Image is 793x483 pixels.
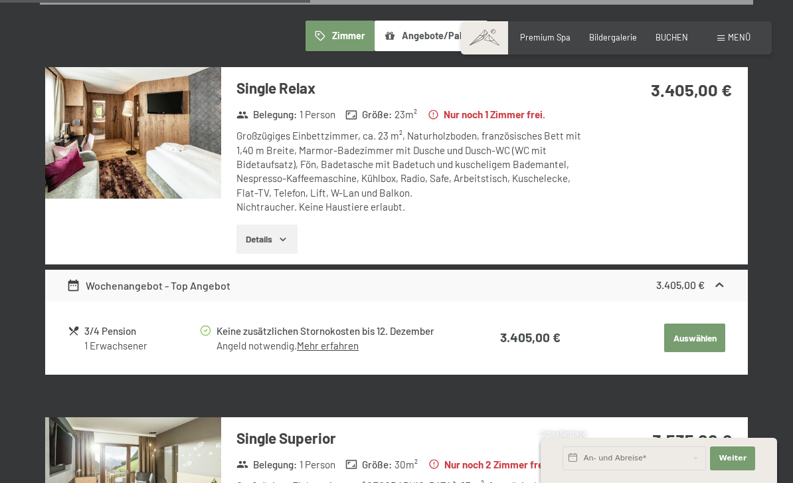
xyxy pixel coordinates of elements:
[656,32,688,43] a: BUCHEN
[66,278,230,294] div: Wochenangebot - Top Angebot
[84,324,199,339] div: 3/4 Pension
[395,108,417,122] span: 23 m²
[217,324,461,339] div: Keine zusätzlichen Stornokosten bis 12. Dezember
[217,339,461,353] div: Angeld notwendig.
[236,428,590,448] h3: Single Superior
[710,446,755,470] button: Weiter
[664,324,725,353] button: Auswählen
[300,458,335,472] span: 1 Person
[236,108,297,122] strong: Belegung :
[345,108,392,122] strong: Größe :
[728,32,750,43] span: Menü
[236,458,297,472] strong: Belegung :
[297,339,359,351] a: Mehr erfahren
[428,108,546,122] strong: Nur noch 1 Zimmer frei.
[84,339,199,353] div: 1 Erwachsener
[300,108,335,122] span: 1 Person
[236,225,297,254] button: Details
[428,458,549,472] strong: Nur noch 2 Zimmer frei.
[236,78,590,98] h3: Single Relax
[719,453,747,464] span: Weiter
[236,129,590,214] div: Großzügiges Einbettzimmer, ca. 23 m², Naturholzboden, französisches Bett mit 1,40 m Breite, Marmo...
[306,21,375,51] button: Zimmer
[656,278,705,291] strong: 3.405,00 €
[541,430,586,438] span: Schnellanfrage
[345,458,392,472] strong: Größe :
[589,32,637,43] a: Bildergalerie
[520,32,571,43] a: Premium Spa
[45,270,748,302] div: Wochenangebot - Top Angebot3.405,00 €
[651,79,732,100] strong: 3.405,00 €
[375,21,487,51] button: Angebote/Pakete
[500,330,561,345] strong: 3.405,00 €
[45,67,221,199] img: mss_renderimg.php
[395,458,418,472] span: 30 m²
